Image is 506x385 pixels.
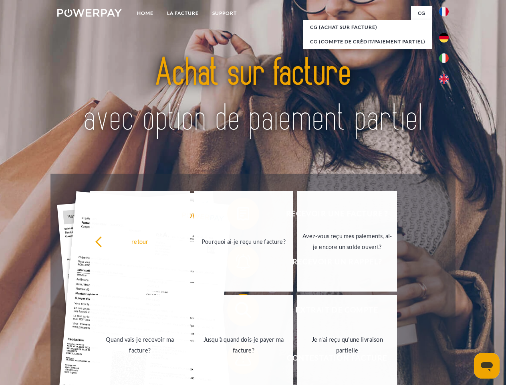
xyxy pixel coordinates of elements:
[411,6,432,20] a: CG
[160,6,206,20] a: LA FACTURE
[95,334,185,356] div: Quand vais-je recevoir ma facture?
[439,74,449,84] img: en
[439,7,449,16] img: fr
[130,6,160,20] a: Home
[302,231,392,252] div: Avez-vous reçu mes paiements, ai-je encore un solde ouvert?
[199,236,289,247] div: Pourquoi ai-je reçu une facture?
[206,6,244,20] a: Support
[303,20,432,34] a: CG (achat sur facture)
[199,334,289,356] div: Jusqu'à quand dois-je payer ma facture?
[77,38,429,154] img: title-powerpay_fr.svg
[57,9,122,17] img: logo-powerpay-white.svg
[297,191,397,292] a: Avez-vous reçu mes paiements, ai-je encore un solde ouvert?
[95,236,185,247] div: retour
[439,33,449,43] img: de
[474,353,500,379] iframe: Button to launch messaging window
[439,53,449,63] img: it
[302,334,392,356] div: Je n'ai reçu qu'une livraison partielle
[303,34,432,49] a: CG (Compte de crédit/paiement partiel)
